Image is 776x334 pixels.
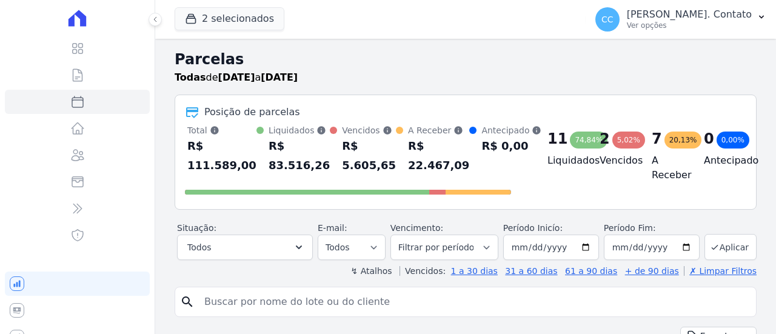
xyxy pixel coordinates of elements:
[400,266,446,276] label: Vencidos:
[481,136,541,156] div: R$ 0,00
[565,266,617,276] a: 61 a 90 dias
[197,290,751,314] input: Buscar por nome do lote ou do cliente
[717,132,749,149] div: 0,00%
[408,124,469,136] div: A Receber
[390,223,443,233] label: Vencimento:
[342,124,396,136] div: Vencidos
[269,124,330,136] div: Liquidados
[684,266,757,276] a: ✗ Limpar Filtros
[261,72,298,83] strong: [DATE]
[704,153,737,168] h4: Antecipado
[481,124,541,136] div: Antecipado
[612,132,645,149] div: 5,02%
[652,153,684,182] h4: A Receber
[175,70,298,85] p: de a
[627,8,752,21] p: [PERSON_NAME]. Contato
[187,124,256,136] div: Total
[180,295,195,309] i: search
[601,15,614,24] span: CC
[570,132,607,149] div: 74,84%
[218,72,255,83] strong: [DATE]
[204,105,300,119] div: Posição de parcelas
[175,48,757,70] h2: Parcelas
[600,129,610,149] div: 2
[652,129,662,149] div: 7
[625,266,679,276] a: + de 90 dias
[704,234,757,260] button: Aplicar
[342,136,396,175] div: R$ 5.605,65
[503,223,563,233] label: Período Inicío:
[547,129,567,149] div: 11
[704,129,714,149] div: 0
[627,21,752,30] p: Ver opções
[350,266,392,276] label: ↯ Atalhos
[664,132,702,149] div: 20,13%
[451,266,498,276] a: 1 a 30 dias
[408,136,469,175] div: R$ 22.467,09
[187,136,256,175] div: R$ 111.589,00
[175,7,284,30] button: 2 selecionados
[318,223,347,233] label: E-mail:
[177,223,216,233] label: Situação:
[600,153,632,168] h4: Vencidos
[547,153,580,168] h4: Liquidados
[604,222,700,235] label: Período Fim:
[586,2,776,36] button: CC [PERSON_NAME]. Contato Ver opções
[269,136,330,175] div: R$ 83.516,26
[175,72,206,83] strong: Todas
[177,235,313,260] button: Todos
[187,240,211,255] span: Todos
[505,266,557,276] a: 31 a 60 dias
